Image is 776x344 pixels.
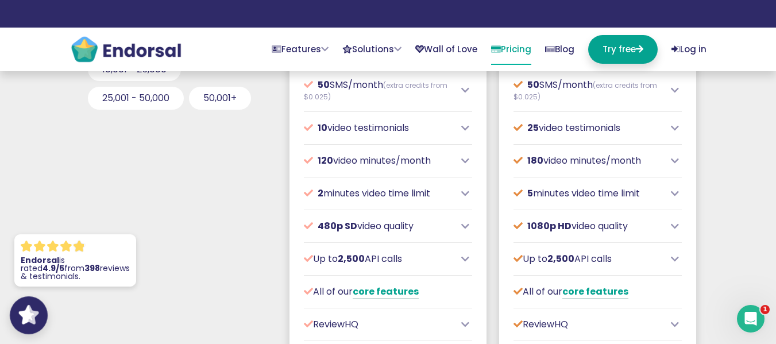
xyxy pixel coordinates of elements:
p: video quality [304,219,455,233]
a: Blog [545,35,574,64]
p: All of our [514,285,665,299]
p: video minutes/month [304,154,455,168]
p: ReviewHQ [304,318,455,331]
a: Features [272,35,329,64]
a: Try free [588,35,658,64]
span: 50 [527,78,539,91]
p: video testimonials [514,121,665,135]
a: Solutions [342,35,401,64]
p: video quality [514,219,665,233]
a: core features [353,285,419,299]
p: SMS/month [304,78,455,102]
a: core features [562,285,628,299]
p: minutes video time limit [304,187,455,200]
span: 5 [527,187,533,200]
span: 180 [527,154,543,167]
iframe: Intercom live chat [737,305,765,333]
p: Up to API calls [304,252,455,266]
span: 120 [318,154,333,167]
button: 50,001+ [189,87,251,110]
span: 25 [527,121,539,134]
span: 50 [318,78,330,91]
span: 2 [318,187,323,200]
strong: Endorsal [21,254,59,266]
p: SMS/month [514,78,665,102]
span: 2,500 [338,252,365,265]
p: video minutes/month [514,154,665,168]
strong: 398 [84,262,100,274]
span: 1 [760,305,770,314]
span: 10 [318,121,327,134]
p: minutes video time limit [514,187,665,200]
strong: 4.9/5 [43,262,64,274]
button: 25,001 - 50,000 [88,87,184,110]
span: 1080p HD [527,219,572,233]
p: ReviewHQ [514,318,665,331]
p: video testimonials [304,121,455,135]
span: 480p SD [318,219,357,233]
p: All of our [304,285,455,299]
a: Log in [671,35,706,64]
p: Up to API calls [514,252,665,266]
a: Pricing [491,35,531,65]
span: 2,500 [547,252,574,265]
p: is rated from reviews & testimonials. [21,256,130,280]
img: endorsal-logo@2x.png [70,35,182,64]
a: Wall of Love [415,35,477,64]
